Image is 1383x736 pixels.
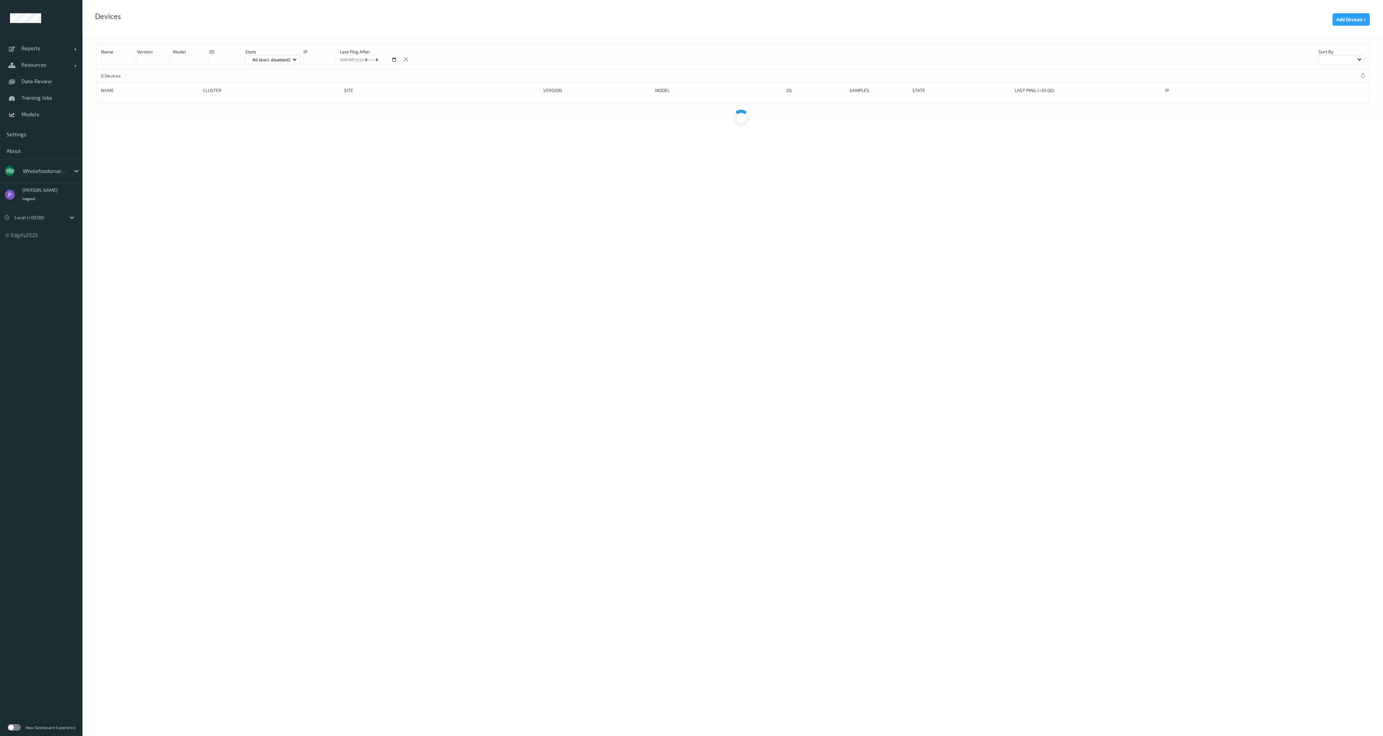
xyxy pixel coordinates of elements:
div: Samples [849,87,908,94]
p: All (excl. disabled) [250,56,293,63]
p: model [173,49,205,55]
div: Site [344,87,539,94]
button: Add Devices + [1333,13,1370,26]
div: OS [786,87,845,94]
p: Sort by [1318,49,1365,55]
p: OS [209,49,241,55]
p: IP [303,49,336,55]
div: Name [101,87,198,94]
p: State [245,49,300,55]
div: Model [655,87,782,94]
p: version [137,49,169,55]
div: ip [1165,87,1282,94]
div: Devices [95,13,121,20]
p: 0 Devices [101,73,150,79]
p: Name [101,49,133,55]
p: Last Ping After [340,49,397,55]
div: State [912,87,1010,94]
div: Cluster [203,87,339,94]
div: Last Ping (+01:00) [1015,87,1161,94]
div: version [543,87,650,94]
